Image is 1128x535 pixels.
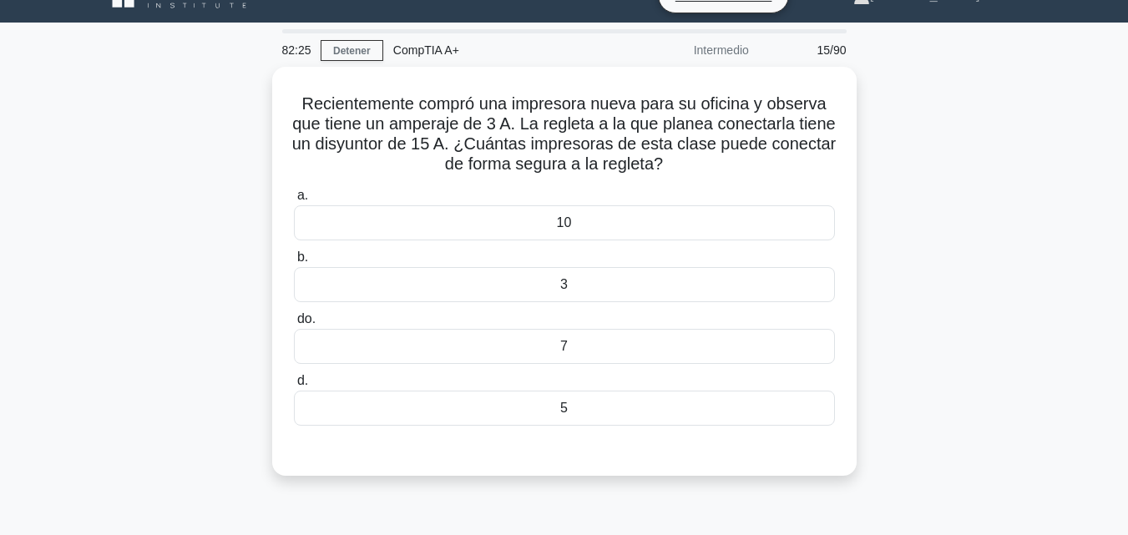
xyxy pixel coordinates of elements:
[694,43,749,57] font: Intermedio
[292,94,837,173] font: Recientemente compró una impresora nueva para su oficina y observa que tiene un amperaje de 3 A. ...
[333,45,371,57] font: Detener
[557,215,572,230] font: 10
[297,311,316,326] font: do.
[297,250,308,264] font: b.
[817,43,846,57] font: 15/90
[272,33,321,67] div: 82:25
[560,339,568,353] font: 7
[321,40,383,61] a: Detener
[560,277,568,291] font: 3
[297,188,308,202] font: a.
[393,43,459,57] font: CompTIA A+
[297,373,308,387] font: d.
[560,401,568,415] font: 5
